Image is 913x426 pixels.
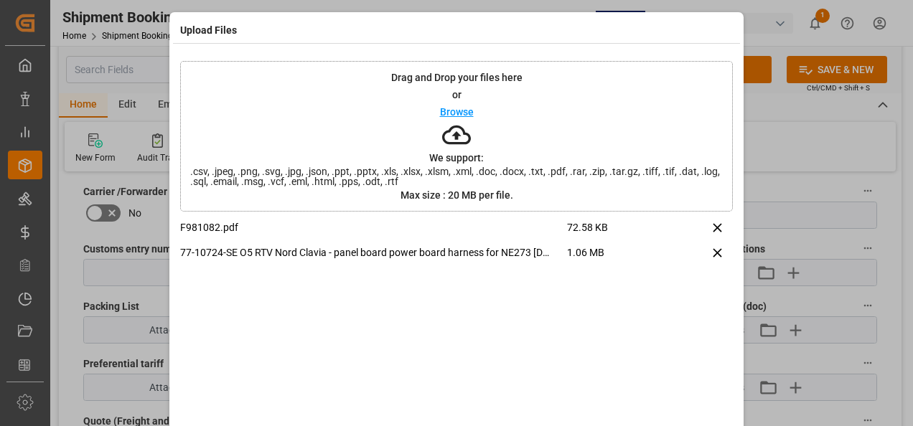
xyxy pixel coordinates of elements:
[180,245,567,260] p: 77-10724-SE O5 RTV Nord Clavia - panel board power board harness for NE273 [DATE] .pdf
[401,190,513,200] p: Max size : 20 MB per file.
[567,245,665,270] span: 1.06 MB
[180,23,237,38] h4: Upload Files
[429,153,484,163] p: We support:
[452,90,462,100] p: or
[180,220,567,235] p: F981082.pdf
[181,166,732,186] span: .csv, .jpeg, .png, .svg, .jpg, .json, .ppt, .pptx, .xls, .xlsx, .xlsm, .xml, .doc, .docx, .txt, ....
[180,61,733,212] div: Drag and Drop your files hereorBrowseWe support:.csv, .jpeg, .png, .svg, .jpg, .json, .ppt, .pptx...
[567,220,665,245] span: 72.58 KB
[391,72,523,82] p: Drag and Drop your files here
[440,107,474,117] p: Browse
